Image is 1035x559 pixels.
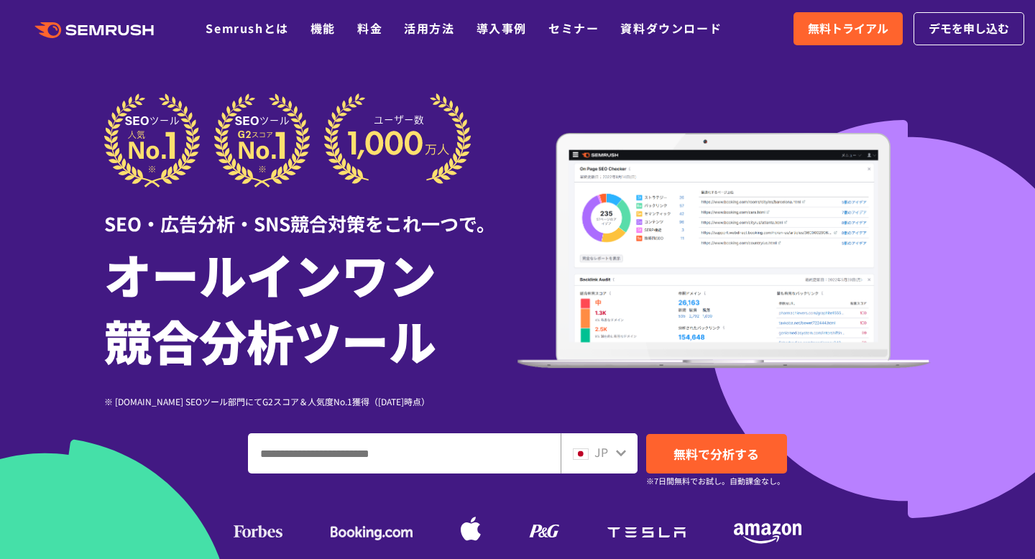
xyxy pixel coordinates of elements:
[673,445,759,463] span: 無料で分析する
[620,19,722,37] a: 資料ダウンロード
[104,394,517,408] div: ※ [DOMAIN_NAME] SEOツール部門にてG2スコア＆人気度No.1獲得（[DATE]時点）
[104,188,517,237] div: SEO・広告分析・SNS競合対策をこれ一つで。
[914,12,1024,45] a: デモを申し込む
[104,241,517,373] h1: オールインワン 競合分析ツール
[808,19,888,38] span: 無料トライアル
[249,434,560,473] input: ドメイン、キーワードまたはURLを入力してください
[793,12,903,45] a: 無料トライアル
[646,474,785,488] small: ※7日間無料でお試し。自動課金なし。
[404,19,454,37] a: 活用方法
[646,434,787,473] a: 無料で分析する
[310,19,336,37] a: 機能
[594,443,608,461] span: JP
[206,19,288,37] a: Semrushとは
[357,19,382,37] a: 料金
[477,19,527,37] a: 導入事例
[548,19,599,37] a: セミナー
[929,19,1009,38] span: デモを申し込む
